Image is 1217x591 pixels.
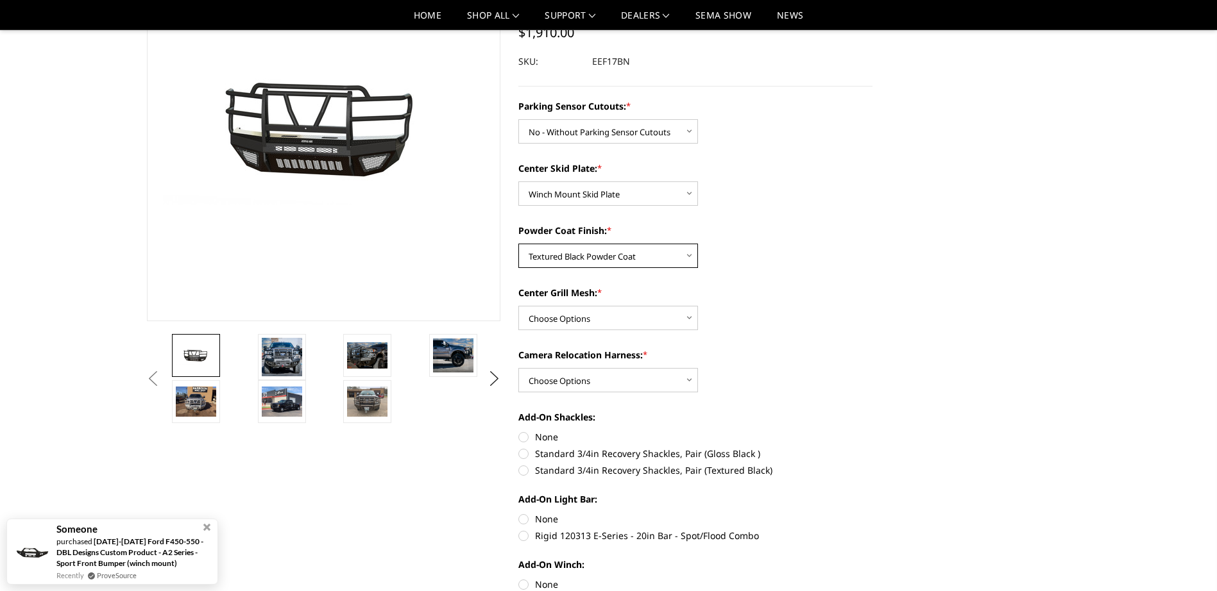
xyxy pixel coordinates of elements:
[518,224,872,237] label: Powder Coat Finish:
[518,558,872,571] label: Add-On Winch:
[176,346,216,365] img: 2017-2022 Ford F250-350 - T2 Series - Extreme Front Bumper (receiver or winch)
[518,50,583,73] dt: SKU:
[518,286,872,299] label: Center Grill Mesh:
[262,387,302,417] img: 2017-2022 Ford F250-350 - T2 Series - Extreme Front Bumper (receiver or winch)
[518,463,872,477] label: Standard 3/4in Recovery Shackles, Pair (Textured Black)
[262,338,302,376] img: 2017-2022 Ford F250-350 - T2 Series - Extreme Front Bumper (receiver or winch)
[518,430,872,444] label: None
[414,11,441,29] a: Home
[621,11,670,29] a: Dealers
[467,11,519,29] a: shop all
[777,11,803,29] a: News
[545,11,595,29] a: Support
[484,369,504,388] button: Next
[518,162,872,175] label: Center Skid Plate:
[518,24,574,41] span: $1,910.00
[518,492,872,506] label: Add-On Light Bar:
[56,524,98,535] span: Someone
[10,542,52,562] img: provesource social proof notification image
[518,529,872,542] label: Rigid 120313 E-Series - 20in Bar - Spot/Flood Combo
[518,578,872,591] label: None
[347,387,387,417] img: 2017-2022 Ford F250-350 - T2 Series - Extreme Front Bumper (receiver or winch)
[518,99,872,113] label: Parking Sensor Cutouts:
[695,11,751,29] a: SEMA Show
[56,570,84,581] span: Recently
[176,387,216,417] img: 2017-2022 Ford F250-350 - T2 Series - Extreme Front Bumper (receiver or winch)
[518,410,872,424] label: Add-On Shackles:
[518,348,872,362] label: Camera Relocation Harness:
[144,369,163,388] button: Previous
[97,570,137,581] a: ProveSource
[56,537,92,546] span: purchased
[347,342,387,369] img: 2017-2022 Ford F250-350 - T2 Series - Extreme Front Bumper (receiver or winch)
[518,512,872,526] label: None
[433,338,473,372] img: 2017-2022 Ford F250-350 - T2 Series - Extreme Front Bumper (receiver or winch)
[56,537,203,568] a: [DATE]-[DATE] Ford F450-550 - DBL Designs Custom Product - A2 Series - Sport Front Bumper (winch ...
[592,50,630,73] dd: EEF17BN
[518,447,872,460] label: Standard 3/4in Recovery Shackles, Pair (Gloss Black )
